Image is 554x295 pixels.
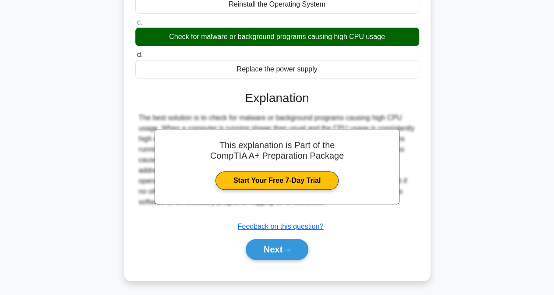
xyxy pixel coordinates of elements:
[135,60,419,78] div: Replace the power supply
[238,223,324,230] a: Feedback on this question?
[215,171,339,190] a: Start Your Free 7-Day Trial
[137,18,142,26] span: c.
[141,91,414,106] h3: Explanation
[135,28,419,46] div: Check for malware or background programs causing high CPU usage
[246,239,308,260] button: Next
[139,113,416,207] div: The best solution is to check for malware or background programs causing high CPU usage. When a c...
[137,51,143,58] span: d.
